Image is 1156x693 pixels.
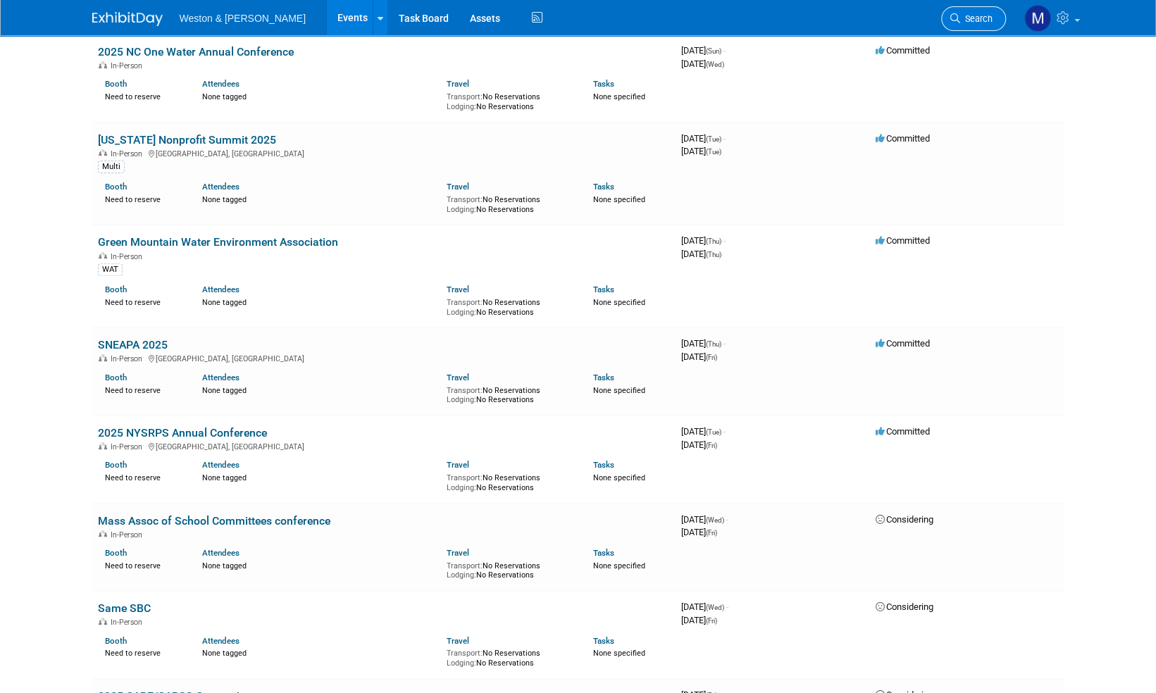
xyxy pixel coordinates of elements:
[706,442,717,449] span: (Fri)
[202,460,240,470] a: Attendees
[98,426,267,439] a: 2025 NYSRPS Annual Conference
[447,182,469,192] a: Travel
[105,558,182,571] div: Need to reserve
[105,285,127,294] a: Booth
[98,263,123,276] div: WAT
[99,618,107,625] img: In-Person Event
[681,58,724,69] span: [DATE]
[593,182,614,192] a: Tasks
[593,649,645,658] span: None specified
[447,473,483,482] span: Transport:
[593,473,645,482] span: None specified
[681,133,726,144] span: [DATE]
[202,295,436,308] div: None tagged
[105,460,127,470] a: Booth
[105,89,182,102] div: Need to reserve
[99,149,107,156] img: In-Person Event
[111,530,147,539] span: In-Person
[681,45,726,56] span: [DATE]
[111,149,147,158] span: In-Person
[447,192,572,214] div: No Reservations No Reservations
[447,386,483,395] span: Transport:
[723,45,726,56] span: -
[105,373,127,382] a: Booth
[447,646,572,668] div: No Reservations No Reservations
[876,235,930,246] span: Committed
[98,235,338,249] a: Green Mountain Water Environment Association
[447,102,476,111] span: Lodging:
[681,601,728,612] span: [DATE]
[105,470,182,483] div: Need to reserve
[92,12,163,26] img: ExhibitDay
[706,251,721,258] span: (Thu)
[706,516,724,524] span: (Wed)
[99,442,107,449] img: In-Person Event
[726,601,728,612] span: -
[447,383,572,405] div: No Reservations No Reservations
[876,514,933,525] span: Considering
[447,92,483,101] span: Transport:
[960,13,993,24] span: Search
[99,61,107,68] img: In-Person Event
[202,548,240,558] a: Attendees
[593,195,645,204] span: None specified
[202,383,436,396] div: None tagged
[202,192,436,205] div: None tagged
[447,373,469,382] a: Travel
[105,192,182,205] div: Need to reserve
[111,354,147,363] span: In-Person
[706,47,721,55] span: (Sun)
[105,295,182,308] div: Need to reserve
[706,148,721,156] span: (Tue)
[105,636,127,646] a: Booth
[447,285,469,294] a: Travel
[202,182,240,192] a: Attendees
[105,646,182,658] div: Need to reserve
[706,340,721,348] span: (Thu)
[447,636,469,646] a: Travel
[681,351,717,362] span: [DATE]
[111,61,147,70] span: In-Person
[706,61,724,68] span: (Wed)
[593,460,614,470] a: Tasks
[593,373,614,382] a: Tasks
[99,354,107,361] img: In-Person Event
[111,442,147,451] span: In-Person
[593,79,614,89] a: Tasks
[447,470,572,492] div: No Reservations No Reservations
[681,514,728,525] span: [DATE]
[681,338,726,349] span: [DATE]
[98,440,670,451] div: [GEOGRAPHIC_DATA], [GEOGRAPHIC_DATA]
[202,89,436,102] div: None tagged
[180,13,306,24] span: Weston & [PERSON_NAME]
[98,133,276,146] a: [US_STATE] Nonprofit Summit 2025
[593,92,645,101] span: None specified
[593,548,614,558] a: Tasks
[447,79,469,89] a: Travel
[202,558,436,571] div: None tagged
[111,252,147,261] span: In-Person
[98,45,294,58] a: 2025 NC One Water Annual Conference
[99,252,107,259] img: In-Person Event
[447,295,572,317] div: No Reservations No Reservations
[876,133,930,144] span: Committed
[876,338,930,349] span: Committed
[447,195,483,204] span: Transport:
[876,426,930,437] span: Committed
[1024,5,1051,32] img: Mary Ann Trujillo
[681,426,726,437] span: [DATE]
[593,298,645,307] span: None specified
[681,235,726,246] span: [DATE]
[98,161,125,173] div: Multi
[593,285,614,294] a: Tasks
[706,529,717,537] span: (Fri)
[706,135,721,143] span: (Tue)
[447,548,469,558] a: Travel
[723,235,726,246] span: -
[202,636,240,646] a: Attendees
[98,352,670,363] div: [GEOGRAPHIC_DATA], [GEOGRAPHIC_DATA]
[202,646,436,658] div: None tagged
[593,636,614,646] a: Tasks
[447,658,476,668] span: Lodging:
[681,527,717,537] span: [DATE]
